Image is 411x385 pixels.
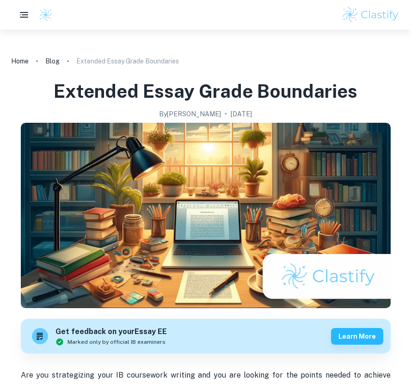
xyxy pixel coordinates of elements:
span: Marked only by official IB examiners [67,338,166,346]
a: Clastify logo [33,8,53,22]
a: Blog [45,55,60,68]
h2: By [PERSON_NAME] [159,109,221,119]
h1: Extended Essay Grade Boundaries [54,79,357,103]
a: Get feedback on yourEssay EEMarked only by official IB examinersLearn more [21,319,391,353]
h6: Get feedback on your Essay EE [55,326,167,338]
p: • [225,109,227,119]
button: Learn more [331,328,383,345]
p: Extended Essay Grade Boundaries [76,56,179,66]
h2: [DATE] [231,109,252,119]
img: Extended Essay Grade Boundaries cover image [21,123,391,308]
img: Clastify logo [341,6,400,24]
a: Home [11,55,29,68]
img: Clastify logo [39,8,53,22]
